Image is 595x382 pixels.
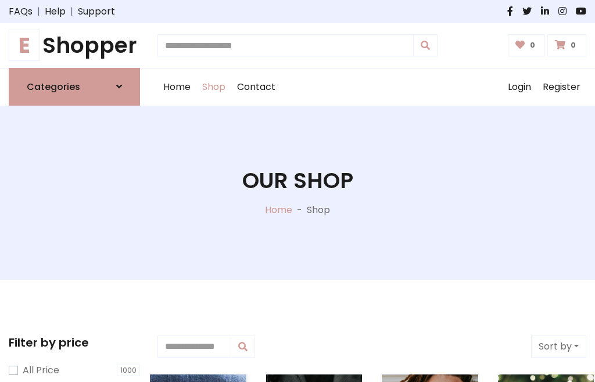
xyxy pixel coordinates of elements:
[117,365,140,376] span: 1000
[78,5,115,19] a: Support
[45,5,66,19] a: Help
[531,336,586,358] button: Sort by
[157,69,196,106] a: Home
[231,69,281,106] a: Contact
[242,168,353,194] h1: Our Shop
[9,33,140,59] h1: Shopper
[527,40,538,51] span: 0
[307,203,330,217] p: Shop
[66,5,78,19] span: |
[508,34,546,56] a: 0
[9,68,140,106] a: Categories
[292,203,307,217] p: -
[27,81,80,92] h6: Categories
[547,34,586,56] a: 0
[196,69,231,106] a: Shop
[33,5,45,19] span: |
[9,30,40,61] span: E
[265,203,292,217] a: Home
[23,363,59,377] label: All Price
[568,40,579,51] span: 0
[537,69,586,106] a: Register
[502,69,537,106] a: Login
[9,5,33,19] a: FAQs
[9,33,140,59] a: EShopper
[9,336,140,349] h5: Filter by price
